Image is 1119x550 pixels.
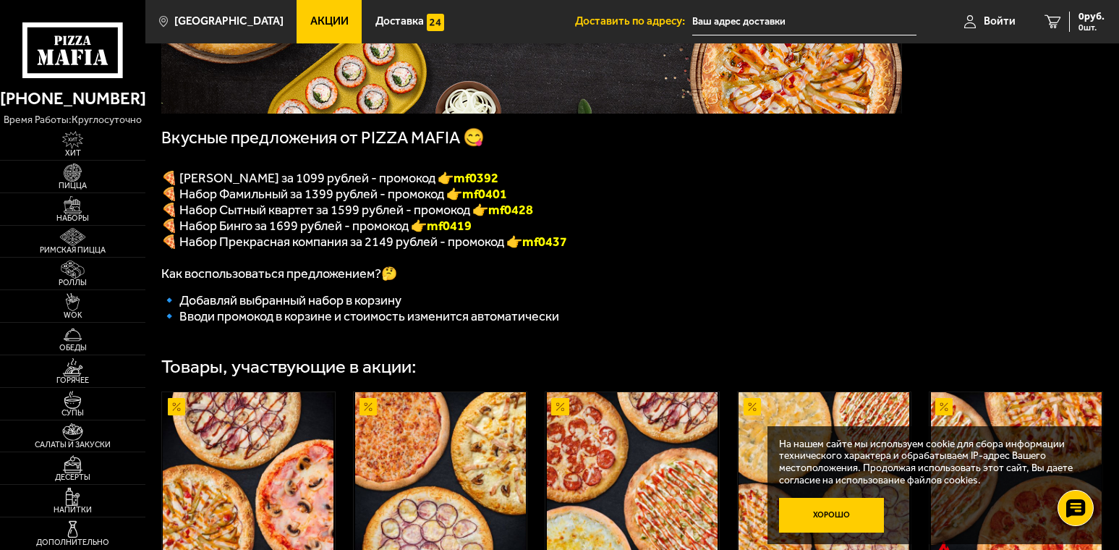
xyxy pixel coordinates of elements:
[1078,23,1105,32] span: 0 шт.
[161,266,397,282] span: Как воспользоваться предложением?🤔
[935,398,953,415] img: Акционный
[462,186,507,202] b: mf0401
[161,127,485,148] span: Вкусные предложения от PIZZA MAFIA 😋
[744,398,761,415] img: Акционный
[779,498,884,533] button: Хорошо
[161,357,417,376] div: Товары, участвующие в акции:
[168,398,185,415] img: Акционный
[551,398,569,415] img: Акционный
[174,16,284,27] span: [GEOGRAPHIC_DATA]
[575,16,692,27] span: Доставить по адресу:
[427,218,472,234] b: mf0419
[310,16,349,27] span: Акции
[161,186,507,202] span: 🍕 Набор Фамильный за 1399 рублей - промокод 👉
[1078,12,1105,22] span: 0 руб.
[779,439,1083,487] p: На нашем сайте мы используем cookie для сбора информации технического характера и обрабатываем IP...
[427,14,444,31] img: 15daf4d41897b9f0e9f617042186c801.svg
[375,16,424,27] span: Доставка
[161,234,522,250] span: 🍕 Набор Прекрасная компания за 2149 рублей - промокод 👉
[359,398,377,415] img: Акционный
[161,292,401,308] span: 🔹 Добавляй выбранный набор в корзину
[522,234,567,250] span: mf0437
[692,9,916,35] input: Ваш адрес доставки
[161,202,533,218] span: 🍕 Набор Сытный квартет за 1599 рублей - промокод 👉
[984,16,1016,27] span: Войти
[161,170,498,186] span: 🍕 [PERSON_NAME] за 1099 рублей - промокод 👉
[161,218,472,234] span: 🍕 Набор Бинго за 1699 рублей - промокод 👉
[488,202,533,218] b: mf0428
[161,308,559,324] span: 🔹 Вводи промокод в корзине и стоимость изменится автоматически
[454,170,498,186] font: mf0392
